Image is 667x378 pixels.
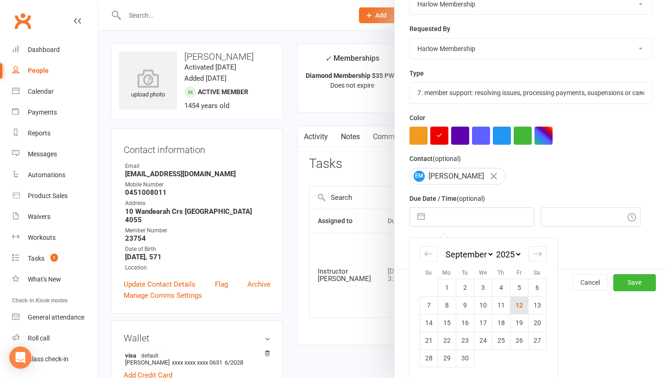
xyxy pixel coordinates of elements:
[409,154,461,164] label: Contact
[492,314,510,332] td: Thursday, September 18, 2025
[510,314,528,332] td: Friday, September 19, 2025
[438,314,456,332] td: Monday, September 15, 2025
[438,296,456,314] td: Monday, September 8, 2025
[28,275,61,283] div: What's New
[462,269,468,276] small: Tu
[479,269,487,276] small: We
[28,46,60,53] div: Dashboard
[12,227,98,248] a: Workouts
[12,39,98,60] a: Dashboard
[12,60,98,81] a: People
[492,279,510,296] td: Thursday, September 4, 2025
[28,213,50,220] div: Waivers
[456,349,474,367] td: Tuesday, September 30, 2025
[28,171,65,179] div: Automations
[11,9,34,32] a: Clubworx
[409,193,485,204] label: Due Date / Time
[492,332,510,349] td: Thursday, September 25, 2025
[28,314,84,321] div: General attendance
[12,81,98,102] a: Calendar
[456,332,474,349] td: Tuesday, September 23, 2025
[613,274,656,291] button: Save
[456,296,474,314] td: Tuesday, September 9, 2025
[516,269,522,276] small: Fr
[409,238,557,378] div: Calendar
[573,274,608,291] button: Cancel
[28,234,56,241] div: Workouts
[28,355,69,363] div: Class check-in
[12,248,98,269] a: Tasks 1
[529,246,547,262] div: Move forward to switch to the next month.
[420,332,438,349] td: Sunday, September 21, 2025
[456,279,474,296] td: Tuesday, September 2, 2025
[12,123,98,144] a: Reports
[409,113,425,123] label: Color
[28,150,57,158] div: Messages
[409,24,450,34] label: Requested By
[456,314,474,332] td: Tuesday, September 16, 2025
[474,332,492,349] td: Wednesday, September 24, 2025
[474,296,492,314] td: Wednesday, September 10, 2025
[474,279,492,296] td: Wednesday, September 3, 2025
[12,349,98,370] a: Class kiosk mode
[50,254,58,262] span: 1
[420,349,438,367] td: Sunday, September 28, 2025
[457,195,485,202] small: (optional)
[9,346,31,369] div: Open Intercom Messenger
[438,349,456,367] td: Monday, September 29, 2025
[528,296,546,314] td: Saturday, September 13, 2025
[12,165,98,186] a: Automations
[438,279,456,296] td: Monday, September 1, 2025
[28,67,49,74] div: People
[510,296,528,314] td: Friday, September 12, 2025
[528,279,546,296] td: Saturday, September 6, 2025
[492,296,510,314] td: Thursday, September 11, 2025
[28,129,50,137] div: Reports
[12,328,98,349] a: Roll call
[12,269,98,290] a: What's New
[497,269,504,276] small: Th
[425,269,432,276] small: Su
[474,314,492,332] td: Wednesday, September 17, 2025
[12,307,98,328] a: General attendance kiosk mode
[12,206,98,227] a: Waivers
[28,334,50,342] div: Roll call
[534,269,540,276] small: Sa
[12,186,98,206] a: Product Sales
[414,171,425,182] span: EM
[409,236,463,246] label: Email preferences
[28,192,68,199] div: Product Sales
[420,246,438,262] div: Move backward to switch to the previous month.
[510,279,528,296] td: Friday, September 5, 2025
[409,68,424,78] label: Type
[442,269,451,276] small: Mo
[28,88,54,95] div: Calendar
[420,296,438,314] td: Sunday, September 7, 2025
[438,332,456,349] td: Monday, September 22, 2025
[420,314,438,332] td: Sunday, September 14, 2025
[12,102,98,123] a: Payments
[510,332,528,349] td: Friday, September 26, 2025
[28,255,44,262] div: Tasks
[28,109,57,116] div: Payments
[12,144,98,165] a: Messages
[409,168,506,185] div: [PERSON_NAME]
[528,332,546,349] td: Saturday, September 27, 2025
[433,155,461,162] small: (optional)
[528,314,546,332] td: Saturday, September 20, 2025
